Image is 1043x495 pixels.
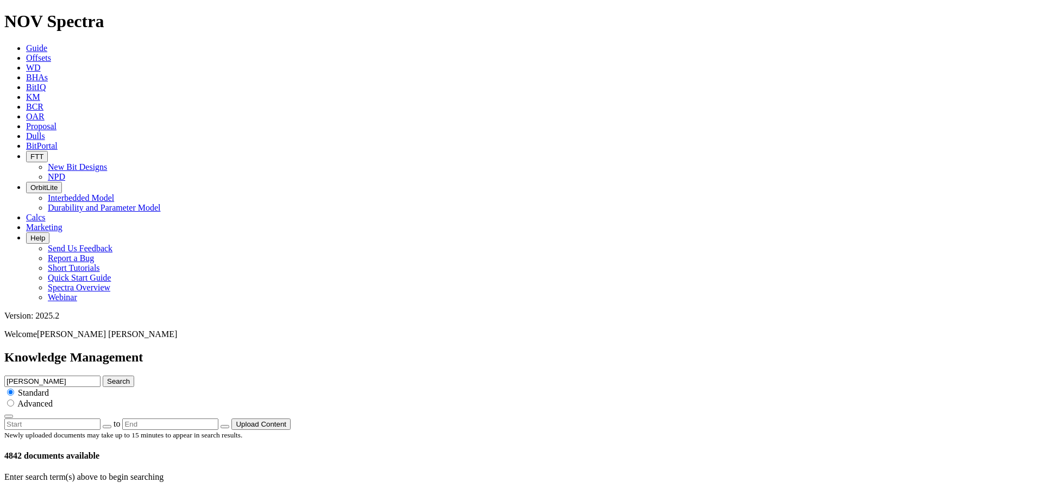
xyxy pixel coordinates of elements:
[18,388,49,397] span: Standard
[48,172,65,181] a: NPD
[26,102,43,111] a: BCR
[30,183,58,192] span: OrbitLite
[26,82,46,92] a: BitIQ
[4,11,1039,31] h1: NOV Spectra
[122,418,218,430] input: End
[4,418,100,430] input: Start
[48,244,112,253] a: Send Us Feedback
[231,418,291,430] button: Upload Content
[103,376,134,387] button: Search
[26,213,46,222] a: Calcs
[48,193,114,202] a: Interbedded Model
[48,273,111,282] a: Quick Start Guide
[30,234,45,242] span: Help
[26,141,58,150] a: BitPortal
[26,122,56,131] a: Proposal
[48,162,107,172] a: New Bit Designs
[114,419,120,428] span: to
[26,92,40,101] a: KM
[26,112,45,121] a: OAR
[26,63,41,72] a: WD
[4,431,242,439] small: Newly uploaded documents may take up to 15 minutes to appear in search results.
[4,350,1039,365] h2: Knowledge Management
[48,293,77,302] a: Webinar
[26,151,48,162] button: FTT
[4,376,100,387] input: e.g. Smoothsteer Record
[37,329,177,339] span: [PERSON_NAME] [PERSON_NAME]
[30,153,43,161] span: FTT
[17,399,53,408] span: Advanced
[26,73,48,82] a: BHAs
[26,182,62,193] button: OrbitLite
[4,329,1039,339] p: Welcome
[48,263,100,272] a: Short Tutorials
[26,232,49,244] button: Help
[4,311,1039,321] div: Version: 2025.2
[4,472,1039,482] p: Enter search term(s) above to begin searching
[26,53,51,62] a: Offsets
[48,283,110,292] a: Spectra Overview
[26,43,47,53] a: Guide
[26,131,45,141] a: Dulls
[4,451,1039,461] h4: 4842 documents available
[48,203,161,212] a: Durability and Parameter Model
[48,253,94,263] a: Report a Bug
[26,223,62,232] a: Marketing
